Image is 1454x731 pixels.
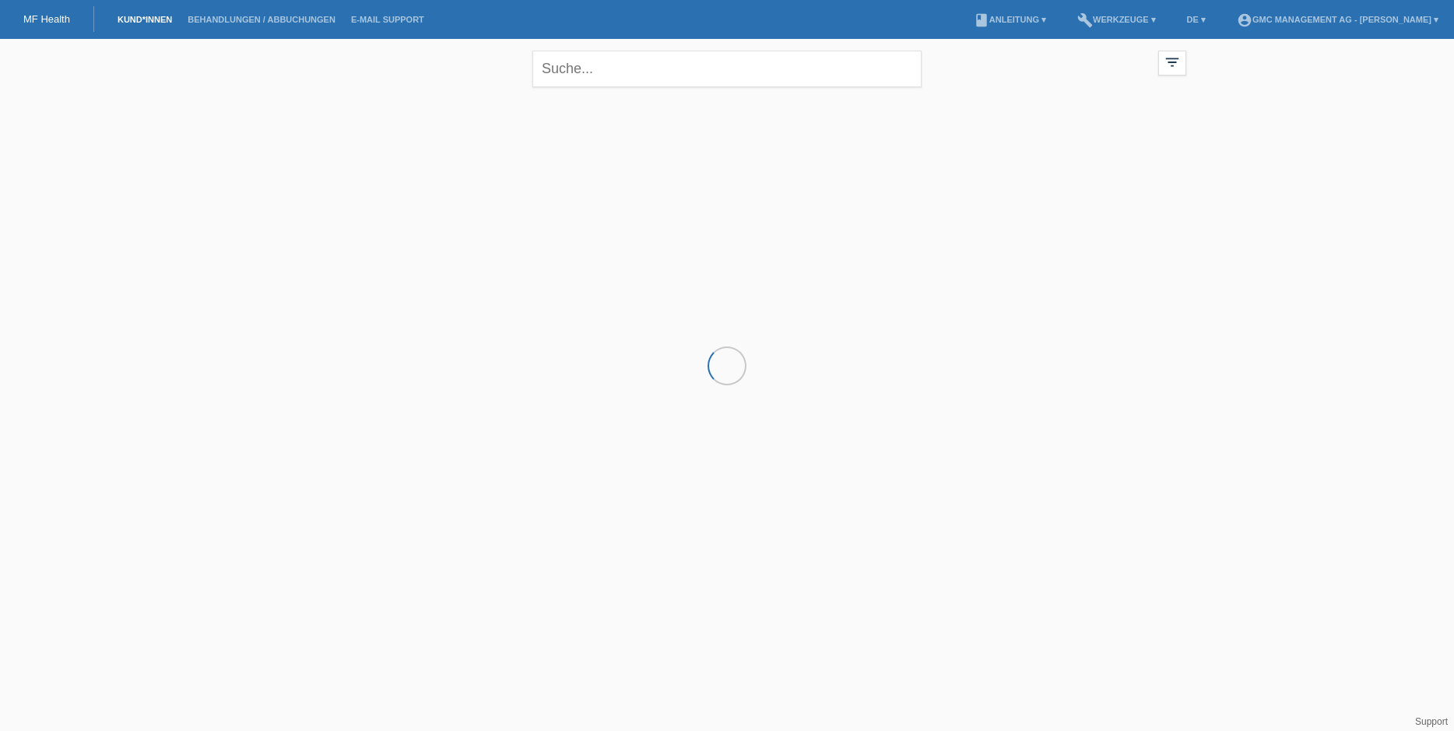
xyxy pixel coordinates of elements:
[1237,12,1252,28] i: account_circle
[1164,54,1181,71] i: filter_list
[343,15,432,24] a: E-Mail Support
[966,15,1054,24] a: bookAnleitung ▾
[110,15,180,24] a: Kund*innen
[1229,15,1446,24] a: account_circleGMC Management AG - [PERSON_NAME] ▾
[974,12,989,28] i: book
[1179,15,1213,24] a: DE ▾
[1415,716,1448,727] a: Support
[180,15,343,24] a: Behandlungen / Abbuchungen
[532,51,922,87] input: Suche...
[1069,15,1164,24] a: buildWerkzeuge ▾
[1077,12,1093,28] i: build
[23,13,70,25] a: MF Health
